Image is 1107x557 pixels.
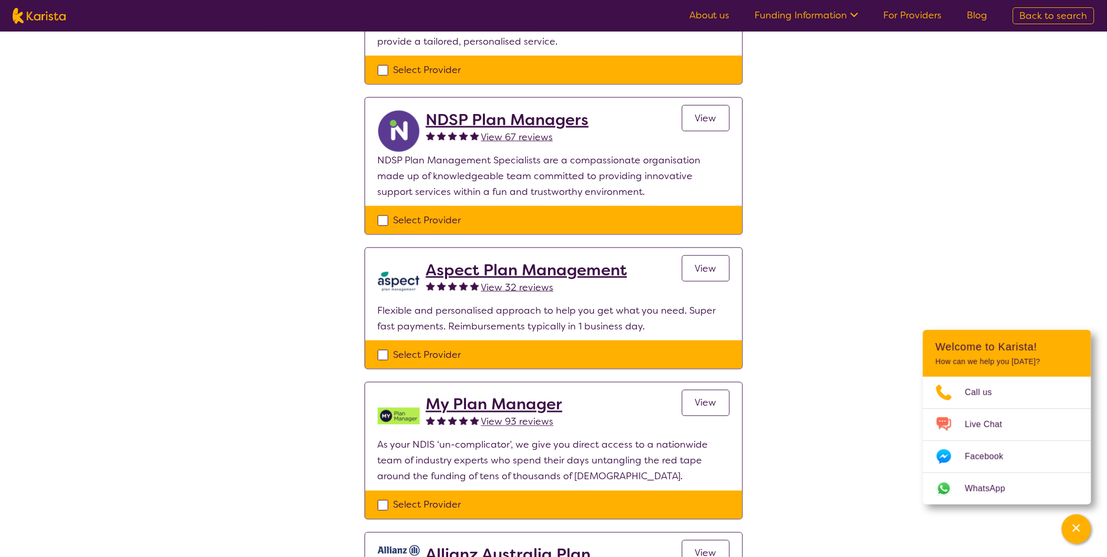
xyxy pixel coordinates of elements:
[695,112,717,125] span: View
[481,416,554,428] span: View 93 reviews
[448,282,457,291] img: fullstar
[459,131,468,140] img: fullstar
[426,282,435,291] img: fullstar
[448,131,457,140] img: fullstar
[426,261,627,280] a: Aspect Plan Management
[378,152,730,200] p: NDSP Plan Management Specialists are a compassionate organisation made up of knowledgeable team c...
[965,481,1018,497] span: WhatsApp
[689,9,730,22] a: About us
[481,281,554,294] span: View 32 reviews
[426,110,589,129] a: NDSP Plan Managers
[682,255,730,282] a: View
[1062,514,1091,544] button: Channel Menu
[1020,9,1088,22] span: Back to search
[936,341,1079,353] h2: Welcome to Karista!
[481,131,553,143] span: View 67 reviews
[682,390,730,416] a: View
[481,129,553,145] a: View 67 reviews
[459,282,468,291] img: fullstar
[426,131,435,140] img: fullstar
[936,357,1079,366] p: How can we help you [DATE]?
[426,395,563,414] a: My Plan Manager
[1013,7,1094,24] a: Back to search
[378,110,420,152] img: ryxpuxvt8mh1enfatjpo.png
[378,437,730,484] p: As your NDIS ‘un-complicator’, we give you direct access to a nationwide team of industry experts...
[459,416,468,425] img: fullstar
[481,280,554,295] a: View 32 reviews
[695,262,717,275] span: View
[378,261,420,303] img: lkb8hqptqmnl8bp1urdw.png
[965,449,1016,465] span: Facebook
[470,282,479,291] img: fullstar
[437,282,446,291] img: fullstar
[967,9,988,22] a: Blog
[965,417,1015,432] span: Live Chat
[470,131,479,140] img: fullstar
[481,414,554,430] a: View 93 reviews
[378,545,420,556] img: rr7gtpqyd7oaeufumguf.jpg
[470,416,479,425] img: fullstar
[437,131,446,140] img: fullstar
[13,8,66,24] img: Karista logo
[378,395,420,437] img: v05irhjwnjh28ktdyyfd.png
[755,9,858,22] a: Funding Information
[923,330,1091,504] div: Channel Menu
[448,416,457,425] img: fullstar
[965,385,1005,400] span: Call us
[378,303,730,334] p: Flexible and personalised approach to help you get what you need. Super fast payments. Reimbursem...
[923,473,1091,504] a: Web link opens in a new tab.
[437,416,446,425] img: fullstar
[426,416,435,425] img: fullstar
[884,9,942,22] a: For Providers
[695,397,717,409] span: View
[682,105,730,131] a: View
[923,377,1091,504] ul: Choose channel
